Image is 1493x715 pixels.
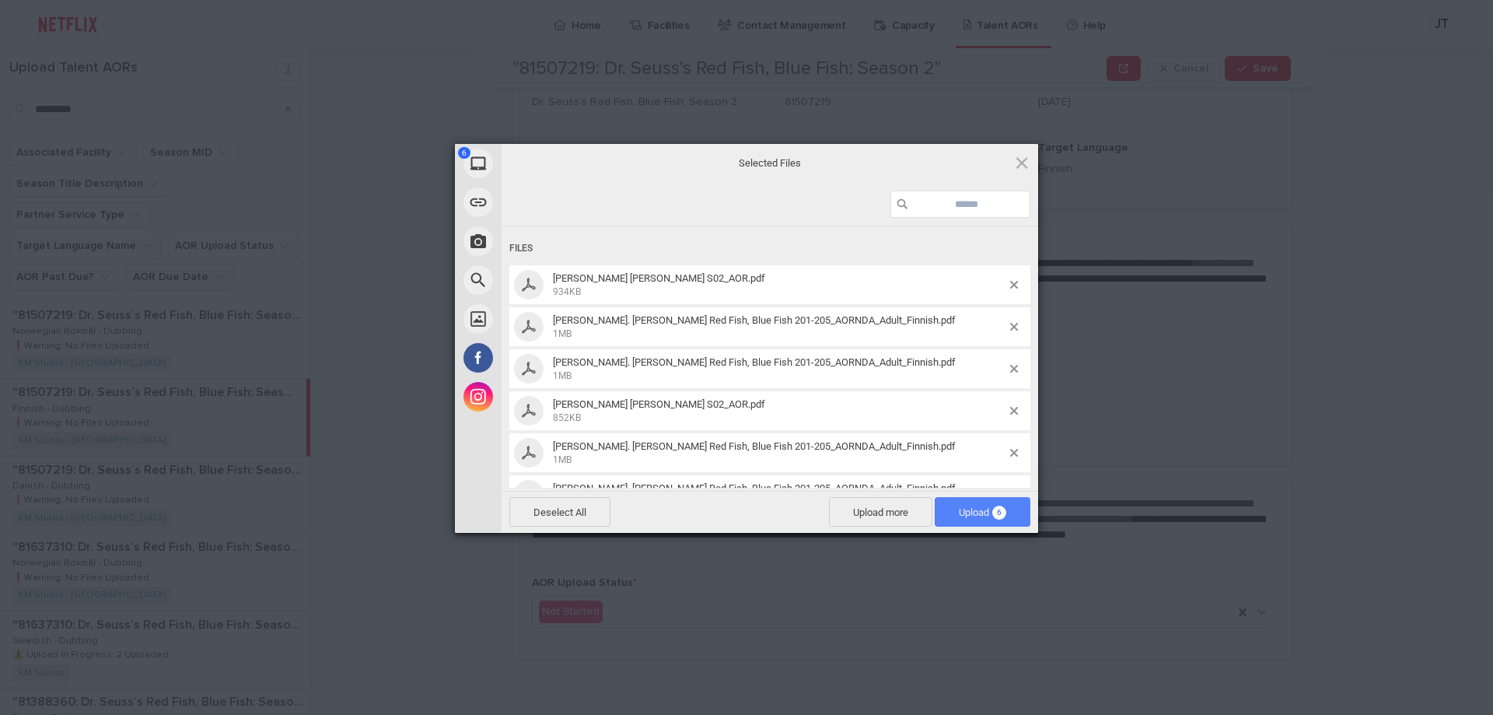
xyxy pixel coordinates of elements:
div: Unsplash [455,300,642,338]
span: [PERSON_NAME]. [PERSON_NAME] Red Fish, Blue Fish 201-205_AORNDA_Adult_Finnish.pdf [553,314,956,326]
span: 1MB [553,370,572,381]
div: Link (URL) [455,183,642,222]
span: 6 [992,506,1006,520]
span: [PERSON_NAME] [PERSON_NAME] S02_AOR.pdf [553,272,765,284]
span: Hanna Mönkäre_Dr. Seuss's Red Fish, Blue Fish 201-205_AORNDA_Adult_Finnish.pdf [548,314,1010,340]
span: Jenni Sivonen_Dr Seuss S02_AOR.pdf [548,398,1010,424]
div: Instagram [455,377,642,416]
span: [PERSON_NAME]. [PERSON_NAME] Red Fish, Blue Fish 201-205_AORNDA_Adult_Finnish.pdf [553,482,956,494]
span: 1MB [553,328,572,339]
div: Files [509,234,1030,263]
span: Valtteri Turunen_Dr. Seuss's Red Fish, Blue Fish 201-205_AORNDA_Adult_Finnish.pdf [548,482,1010,508]
div: Facebook [455,338,642,377]
span: Henri Piispanen_Dr. Seuss's Red Fish, Blue Fish 201-205_AORNDA_Adult_Finnish.pdf [548,356,1010,382]
span: Click here or hit ESC to close picker [1013,154,1030,171]
div: My Device [455,144,642,183]
span: 852KB [553,412,581,423]
span: 1MB [553,454,572,465]
span: Selected Files [614,156,925,170]
span: Aurora Solala_Dr Seuss S02_AOR.pdf [548,272,1010,298]
span: [PERSON_NAME] [PERSON_NAME] S02_AOR.pdf [553,398,765,410]
span: 934KB [553,286,581,297]
span: Upload more [829,497,932,527]
span: [PERSON_NAME]. [PERSON_NAME] Red Fish, Blue Fish 201-205_AORNDA_Adult_Finnish.pdf [553,356,956,368]
span: Upload [935,497,1030,527]
span: Jenni Sivonen_Dr. Seuss's Red Fish, Blue Fish 201-205_AORNDA_Adult_Finnish.pdf [548,440,1010,466]
span: Deselect All [509,497,610,527]
span: [PERSON_NAME]. [PERSON_NAME] Red Fish, Blue Fish 201-205_AORNDA_Adult_Finnish.pdf [553,440,956,452]
span: 6 [458,147,470,159]
span: Upload [959,506,1006,518]
div: Web Search [455,261,642,300]
div: Take Photo [455,222,642,261]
